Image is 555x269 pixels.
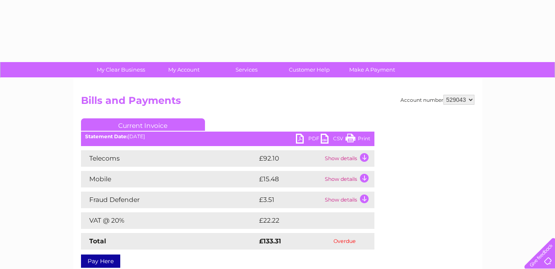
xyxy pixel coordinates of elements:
[345,134,370,146] a: Print
[81,118,205,131] a: Current Invoice
[275,62,343,77] a: Customer Help
[85,133,128,139] b: Statement Date:
[81,212,257,229] td: VAT @ 20%
[259,237,281,245] strong: £133.31
[150,62,218,77] a: My Account
[323,171,374,187] td: Show details
[257,192,323,208] td: £3.51
[323,150,374,167] td: Show details
[81,171,257,187] td: Mobile
[323,192,374,208] td: Show details
[81,150,257,167] td: Telecoms
[212,62,281,77] a: Services
[89,237,106,245] strong: Total
[257,150,323,167] td: £92.10
[257,171,323,187] td: £15.48
[81,95,474,110] h2: Bills and Payments
[296,134,321,146] a: PDF
[400,95,474,105] div: Account number
[81,255,120,268] a: Pay Here
[257,212,357,229] td: £22.22
[338,62,406,77] a: Make A Payment
[87,62,155,77] a: My Clear Business
[315,233,374,250] td: Overdue
[81,192,257,208] td: Fraud Defender
[81,134,374,139] div: [DATE]
[321,134,345,146] a: CSV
